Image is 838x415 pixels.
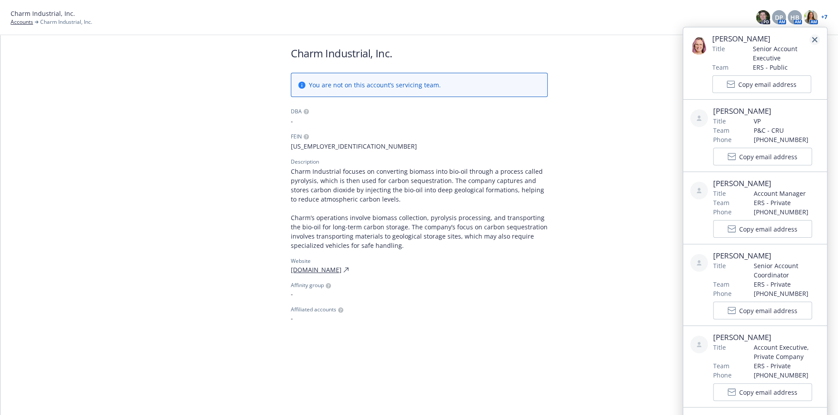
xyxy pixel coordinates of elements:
span: VP [754,116,812,126]
span: [PHONE_NUMBER] [754,135,812,144]
span: [PERSON_NAME] [712,34,820,44]
button: Copy email address [712,75,811,93]
span: - [291,116,548,126]
span: HB [790,13,799,22]
span: Account Manager [754,189,812,198]
div: Description [291,158,319,166]
span: Account Executive, Private Company [754,343,820,361]
h1: Charm Industrial, Inc. [291,46,548,60]
a: Accounts [11,18,33,26]
span: [PERSON_NAME] [713,178,812,189]
span: Title [713,261,726,270]
img: photo [804,10,818,24]
button: Copy email address [713,302,812,319]
span: ERS - Private [754,361,820,370]
span: Charm Industrial focuses on converting biomass into bio-oil through a process called pyrolysis, w... [291,167,548,250]
img: employee photo [690,37,707,55]
a: close [809,34,820,45]
span: Title [712,44,725,53]
span: ERS - Public [753,63,820,72]
span: Phone [713,370,732,380]
span: Charm Industrial, Inc. [40,18,92,26]
span: Team [713,280,729,289]
div: Website [291,257,548,265]
span: [PERSON_NAME] [713,106,812,116]
span: DP [775,13,783,22]
span: Title [713,116,726,126]
img: photo [756,10,770,24]
span: Title [713,189,726,198]
span: Affinity group [291,281,324,289]
a: [DOMAIN_NAME] [291,265,342,274]
span: Senior Account Coordinator [754,261,820,280]
span: Team [712,63,729,72]
span: Team [713,198,729,207]
span: [US_EMPLOYER_IDENTIFICATION_NUMBER] [291,142,548,151]
span: ERS - Private [754,280,820,289]
a: + 7 [821,15,827,20]
span: [PERSON_NAME] [713,332,820,343]
span: You are not on this account’s servicing team. [309,80,441,90]
span: Phone [713,289,732,298]
span: Team [713,126,729,135]
span: Charm Industrial, Inc. [11,9,75,18]
span: [PHONE_NUMBER] [754,289,820,298]
span: Copy email address [739,388,797,397]
span: Team [713,361,729,370]
button: Copy email address [713,148,812,165]
span: Senior Account Executive [753,44,820,63]
span: Phone [713,135,732,144]
span: Copy email address [739,306,797,315]
span: [PERSON_NAME] [713,250,820,261]
div: FEIN [291,133,302,141]
span: Copy email address [739,224,797,234]
span: Copy email address [739,152,797,161]
span: [PHONE_NUMBER] [754,370,820,380]
button: Copy email address [713,220,812,238]
span: Copy email address [738,80,797,89]
button: Copy email address [713,383,812,401]
span: - [291,314,548,323]
span: Phone [713,207,732,217]
span: - [291,289,548,299]
span: P&C - CRU [754,126,812,135]
span: Title [713,343,726,352]
span: Affiliated accounts [291,306,336,314]
div: DBA [291,108,302,116]
span: [PHONE_NUMBER] [754,207,812,217]
span: ERS - Private [754,198,812,207]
